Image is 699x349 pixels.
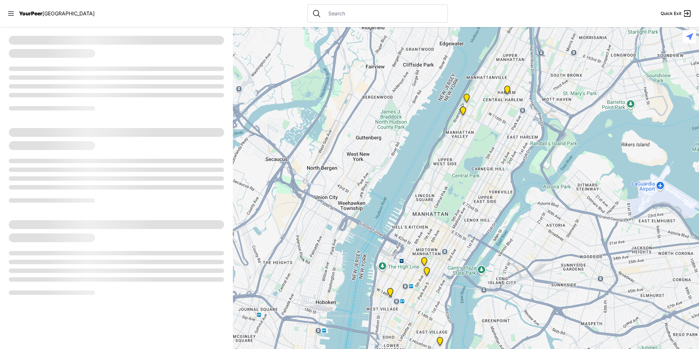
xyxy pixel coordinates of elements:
div: Clinical Headquarters [456,104,471,121]
span: [GEOGRAPHIC_DATA] [42,10,95,16]
a: YourPeer[GEOGRAPHIC_DATA] [19,11,95,16]
a: Quick Exit [661,9,692,18]
div: Greater New York City [419,264,434,282]
span: YourPeer [19,10,42,16]
div: Oberia Dempsey Multi Services Center [500,83,515,100]
div: The Center, Main Building [383,285,398,303]
span: Quick Exit [661,11,681,16]
input: Search [324,10,443,17]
